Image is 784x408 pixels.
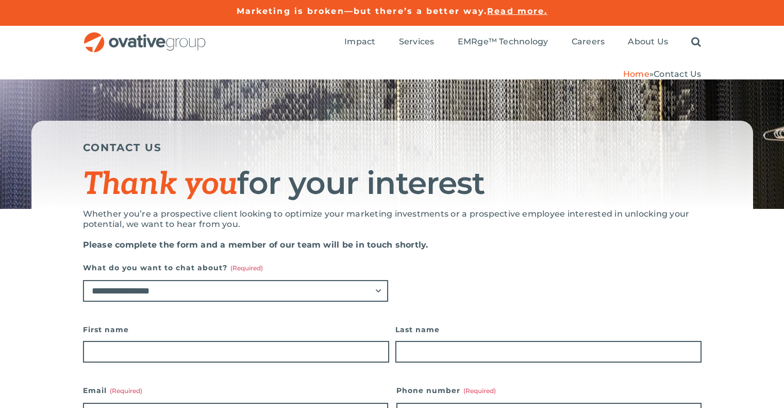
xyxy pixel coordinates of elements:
[83,141,702,154] h5: CONTACT US
[110,387,142,395] span: (Required)
[458,37,548,47] span: EMRge™ Technology
[83,322,389,337] label: First name
[691,37,701,48] a: Search
[572,37,605,47] span: Careers
[237,6,488,16] a: Marketing is broken—but there’s a better way.
[83,240,428,250] strong: Please complete the form and a member of our team will be in touch shortly.
[399,37,435,47] span: Services
[344,37,375,47] span: Impact
[83,166,238,203] span: Thank you
[395,322,702,337] label: Last name
[83,31,207,41] a: OG_Full_horizontal_RGB
[230,264,263,272] span: (Required)
[628,37,668,47] span: About Us
[623,69,702,79] span: »
[572,37,605,48] a: Careers
[83,383,388,398] label: Email
[399,37,435,48] a: Services
[396,383,702,398] label: Phone number
[628,37,668,48] a: About Us
[487,6,547,16] a: Read more.
[344,37,375,48] a: Impact
[83,209,702,230] p: Whether you’re a prospective client looking to optimize your marketing investments or a prospecti...
[83,260,388,275] label: What do you want to chat about?
[344,26,701,59] nav: Menu
[654,69,701,79] span: Contact Us
[458,37,548,48] a: EMRge™ Technology
[83,167,702,201] h1: for your interest
[623,69,649,79] a: Home
[463,387,496,395] span: (Required)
